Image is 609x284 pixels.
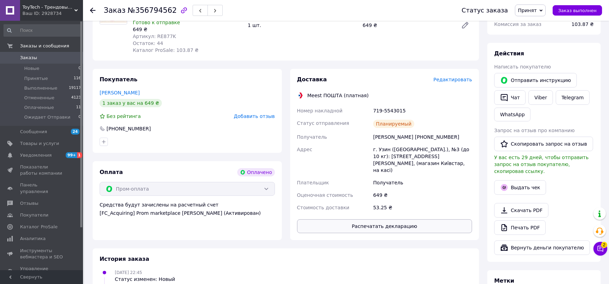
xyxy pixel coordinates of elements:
[133,34,176,39] span: Артикул: RE877K
[494,220,546,235] a: Печать PDF
[494,21,542,27] span: Комиссия за заказ
[22,10,83,17] div: Ваш ID: 2928734
[76,104,81,111] span: 11
[462,7,508,14] div: Статус заказа
[528,90,553,105] a: Viber
[90,7,95,14] div: Вернуться назад
[297,192,353,198] span: Оценочная стоимость
[79,65,81,72] span: 0
[100,201,275,217] div: Средства будут зачислены на расчетный счет
[234,113,275,119] span: Добавить отзыв
[24,75,48,82] span: Принятые
[22,4,74,10] span: ToyTech - Трендовые Игрушки и Гаджеты 2025
[245,20,360,30] div: 1 шт.
[494,90,526,105] button: Чат
[24,85,57,91] span: Выполненные
[556,90,590,105] a: Telegram
[107,113,141,119] span: Без рейтинга
[458,18,472,32] a: Редактировать
[601,242,607,248] span: 2
[558,8,597,13] span: Заказ выполнен
[133,47,199,53] span: Каталог ProSale: 103.87 ₴
[24,65,39,72] span: Новые
[79,114,81,120] span: 0
[100,90,140,95] a: [PERSON_NAME]
[20,43,69,49] span: Заказы и сообщения
[77,152,83,158] span: 1
[297,76,327,83] span: Доставка
[297,120,349,126] span: Статус отправления
[494,137,593,151] button: Скопировать запрос на отзыв
[100,76,137,83] span: Покупатель
[133,20,180,25] span: Готово к отправке
[494,240,590,255] button: Вернуть деньги покупателю
[518,8,537,13] span: Принят
[20,224,57,230] span: Каталог ProSale
[494,277,514,284] span: Метки
[133,40,163,46] span: Остаток: 44
[593,242,607,256] button: Чат с покупателем2
[494,108,530,121] a: WhatsApp
[24,104,54,111] span: Оплаченные
[71,95,81,101] span: 4123
[20,55,37,61] span: Заказы
[24,95,54,101] span: Отмененные
[372,189,473,201] div: 649 ₴
[297,108,343,113] span: Номер накладной
[494,64,551,70] span: Написать покупателю
[372,201,473,214] div: 53.25 ₴
[297,219,472,233] button: Распечатать декларацию
[237,168,275,176] div: Оплачено
[66,152,77,158] span: 99+
[100,99,162,107] div: 1 заказ у вас на 649 ₴
[433,77,472,82] span: Редактировать
[20,152,52,158] span: Уведомления
[133,26,242,33] div: 649 ₴
[20,236,46,242] span: Аналитика
[100,210,275,217] div: [FC_Acquiring] Prom marketplace [PERSON_NAME] (Активирован)
[372,176,473,189] div: Получатель
[20,140,59,147] span: Товары и услуги
[20,248,64,260] span: Инструменты вебмастера и SEO
[297,134,327,140] span: Получатель
[360,20,455,30] div: 649 ₴
[20,182,64,194] span: Панель управления
[100,169,123,175] span: Оплата
[494,180,546,195] button: Выдать чек
[104,6,126,15] span: Заказ
[20,129,47,135] span: Сообщения
[115,276,175,283] div: Статус изменен: Новый
[115,270,142,275] span: [DATE] 22:45
[74,75,81,82] span: 116
[297,205,350,210] span: Стоимость доставки
[494,128,575,133] span: Запрос на отзыв про компанию
[128,6,177,15] span: №356794562
[372,104,473,117] div: 719-5543015
[494,155,589,174] span: У вас есть 29 дней, чтобы отправить запрос на отзыв покупателю, скопировав ссылку.
[553,5,602,16] button: Заказ выполнен
[69,85,81,91] span: 19117
[494,203,548,218] a: Скачать PDF
[494,50,524,57] span: Действия
[297,180,329,185] span: Плательщик
[494,73,577,88] button: Отправить инструкцию
[306,92,371,99] div: Meest ПОШТА (платная)
[297,147,312,152] span: Адрес
[3,24,82,37] input: Поиск
[372,131,473,143] div: [PERSON_NAME] [PHONE_NUMBER]
[71,129,80,135] span: 24
[24,114,71,120] span: Ожидает Отправки
[100,256,149,262] span: История заказа
[20,212,48,218] span: Покупатели
[20,266,64,278] span: Управление сайтом
[20,200,38,207] span: Отзывы
[20,164,64,176] span: Показатели работы компании
[106,125,151,132] div: [PHONE_NUMBER]
[372,143,473,176] div: г. Узин ([GEOGRAPHIC_DATA].), №3 (до 10 кг): [STREET_ADDRESS][PERSON_NAME], (магазин Київстар, на...
[572,21,594,27] span: 103.87 ₴
[373,120,414,128] div: Планируемый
